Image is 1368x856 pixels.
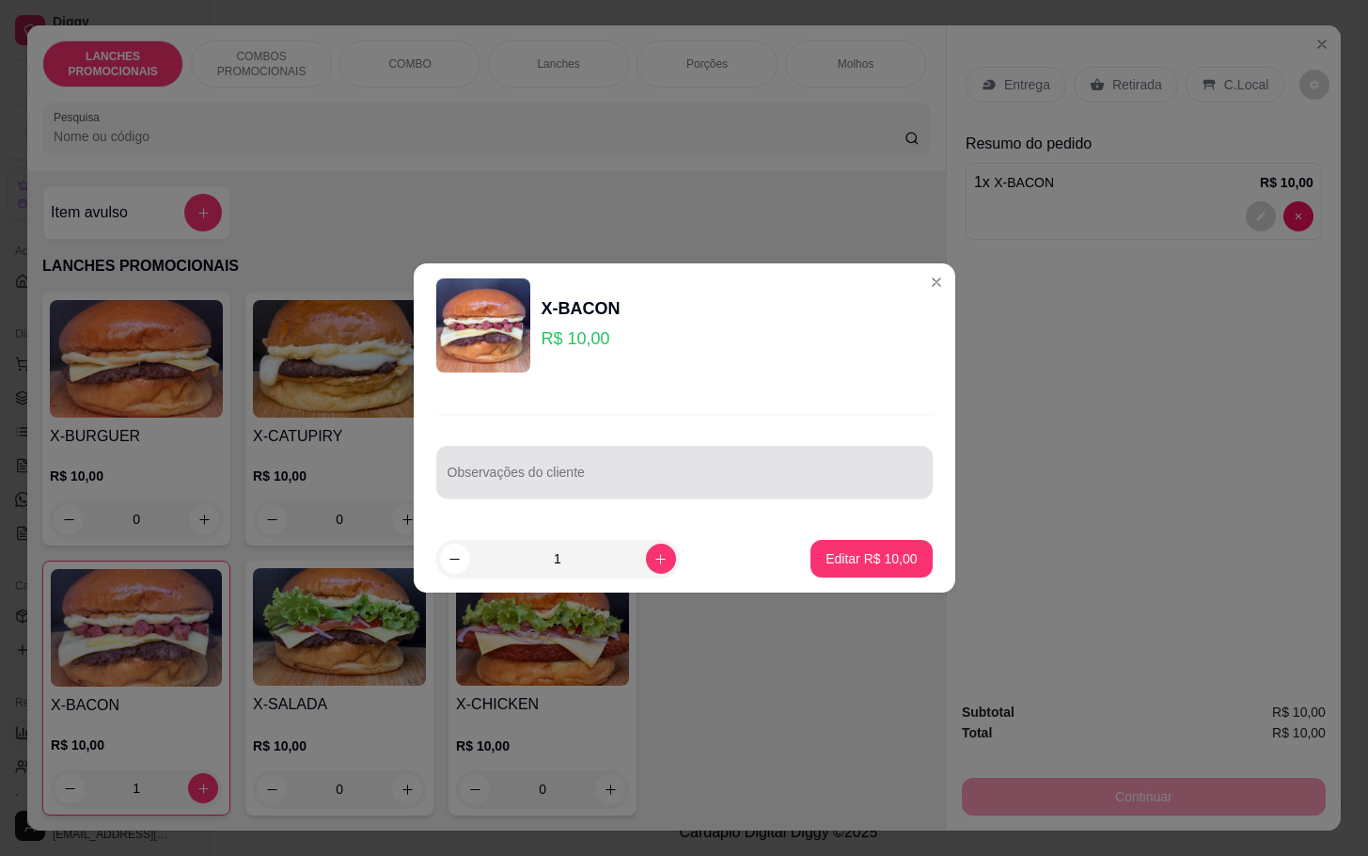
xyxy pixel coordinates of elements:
p: Editar R$ 10,00 [826,549,917,568]
input: Observações do cliente [448,470,921,489]
button: Editar R$ 10,00 [810,540,932,578]
p: R$ 10,00 [542,325,621,352]
button: decrease-product-quantity [440,544,470,574]
img: product-image [436,278,530,373]
button: Close [921,267,951,297]
button: increase-product-quantity [646,544,676,574]
div: X-BACON [542,295,621,322]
